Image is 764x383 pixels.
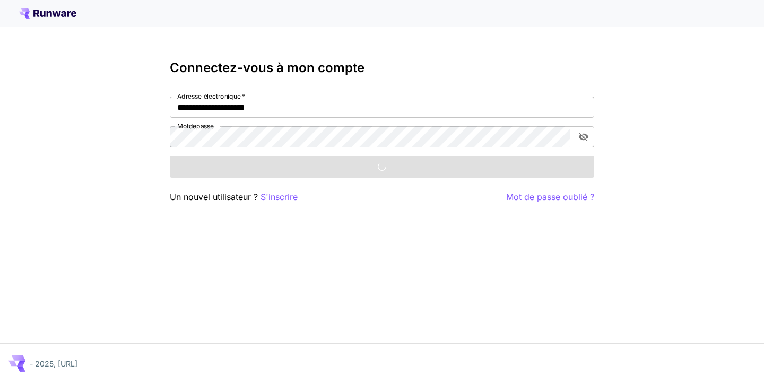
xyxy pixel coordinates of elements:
button: S'inscrire [261,190,298,204]
span: de [189,122,196,130]
p: Un nouvel utilisateur ? [170,190,298,204]
button: Mot de passe oublié ? [506,190,594,204]
label: Mot passe [177,121,214,130]
button: basculer la visibilité par mot de passe [574,127,593,146]
label: Adresse électronique [177,92,245,101]
h3: Connectez-vous à mon compte [170,60,594,75]
p: - 2025, [URL] [30,358,77,369]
